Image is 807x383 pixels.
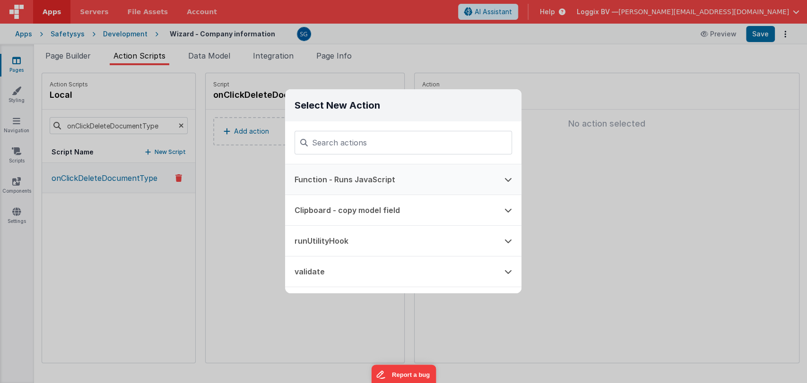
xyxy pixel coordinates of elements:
h3: Select New Action [285,89,521,121]
button: validate [285,256,495,287]
button: runUtilityHook [285,226,495,256]
button: Clipboard - copy model field [285,195,495,225]
button: cookie - set [285,287,495,317]
input: Search actions [295,131,512,154]
button: Function - Runs JavaScript [285,164,495,195]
